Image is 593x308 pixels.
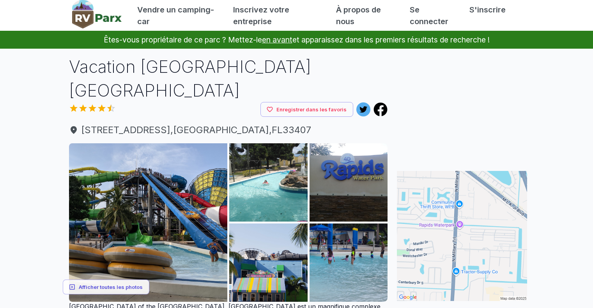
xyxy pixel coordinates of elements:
font: Afficher toutes les photos [79,284,143,290]
font: , [269,124,272,136]
img: AAcXr8p8thcLZjnsRYOQqlfa1w2SoBb14M-8nsOBqtQJdIMNbdNH9Bi-bqFh9tRXID1wiW4fQUzSkm8_yFKTw6ReZhI7YNkJa... [310,143,388,222]
button: Afficher toutes les photos [63,280,149,294]
font: Enregistrer dans les favoris [276,106,347,113]
font: [STREET_ADDRESS] [81,124,170,136]
a: [STREET_ADDRESS],[GEOGRAPHIC_DATA],FL 33407 [69,123,388,137]
button: Enregistrer dans les favoris [260,102,353,117]
img: AAcXr8otdmB71KClgr0FNyJncZ_Q-u94TFyDkUh4jjaT_GyTkk2nnQXTVQkpKd4QSorkPLydZ6D2wTZfYfDM24LDvc3tXC82c... [69,143,228,302]
img: AAcXr8pOpsxuL1z9ixajc5PCcfL6eTza7Lpvm779efExOQOIFrjmuoMigAmKgprrRfbcYQaes1RFzEX4uuEJ8Z-OZV5GQ4CQ7... [229,224,308,302]
font: Inscrivez votre entreprise [233,5,289,26]
font: et apparaissez dans les premiers résultats de recherche ! [292,35,490,44]
font: Vendre un camping-car [137,5,214,26]
img: Carte du Vacation Inn Resort Of the Palm Beaches [397,171,527,301]
font: À propos de nous [336,5,381,26]
a: Se connecter [404,4,463,27]
font: , [170,124,173,136]
font: 33407 [283,124,311,136]
font: FL [272,124,283,136]
a: Inscrivez votre entreprise [227,4,330,27]
font: S'inscrire [469,5,506,14]
a: Vendre un camping-car [131,4,227,27]
font: [GEOGRAPHIC_DATA] [173,124,269,136]
font: Êtes-vous propriétaire de ce parc ? Mettez-le [104,35,262,44]
font: Se connecter [410,5,448,26]
a: À propos de nous [330,4,403,27]
a: S'inscrire [463,4,512,27]
font: Vacation [GEOGRAPHIC_DATA] [GEOGRAPHIC_DATA] [69,56,311,101]
iframe: Publicité [397,55,527,152]
img: AAcXr8pD-rOL7I-ktGyPhNmcSKeanQhe7OoV2QDfFP3RE9_PEZ0VocTDeLCKW7dkSlaHB3aKA2yVXFjA_l1jgNgX4lP8RyDtF... [229,143,308,222]
img: AAcXr8pjLyhPy4URGvnzDFqHnJo7KwvUcfdEYQo_ByNIPwn3k6NpjtN_csWViviBxE0wwMFQECJsr12M7L2JkVsoIGeAAi9zi... [310,224,388,302]
a: en avant [262,35,292,44]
